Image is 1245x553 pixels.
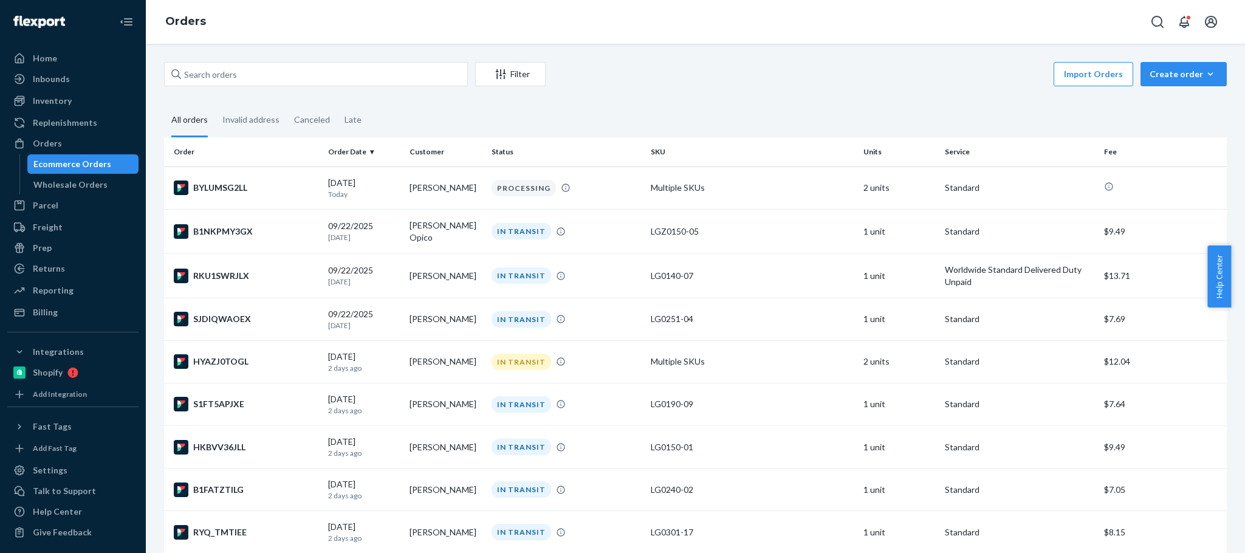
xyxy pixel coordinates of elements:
[859,340,940,383] td: 2 units
[33,485,96,497] div: Talk to Support
[7,218,139,237] a: Freight
[164,137,323,167] th: Order
[222,104,280,136] div: Invalid address
[164,62,468,86] input: Search orders
[7,69,139,89] a: Inbounds
[651,313,854,325] div: LG0251-04
[328,177,400,199] div: [DATE]
[165,15,206,28] a: Orders
[859,167,940,209] td: 2 units
[174,525,318,540] div: RYQ_TMTIEE
[405,469,486,511] td: [PERSON_NAME]
[328,521,400,543] div: [DATE]
[487,137,646,167] th: Status
[1099,469,1227,511] td: $7.05
[1099,253,1227,298] td: $13.71
[27,154,139,174] a: Ecommerce Orders
[7,502,139,521] a: Help Center
[13,16,65,28] img: Flexport logo
[33,464,67,476] div: Settings
[7,259,139,278] a: Returns
[1168,517,1233,547] iframe: Opens a widget where you can chat to one of our agents
[33,443,77,453] div: Add Fast Tag
[328,320,400,331] p: [DATE]
[1199,10,1223,34] button: Open account menu
[328,308,400,331] div: 09/22/2025
[33,306,58,318] div: Billing
[859,469,940,511] td: 1 unit
[651,225,854,238] div: LGZ0150-05
[33,346,84,358] div: Integrations
[945,355,1094,368] p: Standard
[646,137,859,167] th: SKU
[7,363,139,382] a: Shopify
[328,478,400,501] div: [DATE]
[7,441,139,456] a: Add Fast Tag
[33,117,97,129] div: Replenishments
[174,312,318,326] div: SJDIQWAOEX
[33,52,57,64] div: Home
[1172,10,1196,34] button: Open notifications
[859,383,940,425] td: 1 unit
[1099,383,1227,425] td: $7.64
[1207,246,1231,307] button: Help Center
[945,398,1094,410] p: Standard
[328,264,400,287] div: 09/22/2025
[1145,10,1170,34] button: Open Search Box
[410,146,481,157] div: Customer
[405,340,486,383] td: [PERSON_NAME]
[328,220,400,242] div: 09/22/2025
[33,199,58,211] div: Parcel
[33,506,82,518] div: Help Center
[1099,426,1227,469] td: $9.49
[174,440,318,455] div: HKBVV36JLL
[651,526,854,538] div: LG0301-17
[328,351,400,373] div: [DATE]
[33,179,108,191] div: Wholesale Orders
[328,533,400,543] p: 2 days ago
[945,526,1094,538] p: Standard
[33,366,63,379] div: Shopify
[7,523,139,542] button: Give Feedback
[1054,62,1133,86] button: Import Orders
[7,387,139,402] a: Add Integration
[945,225,1094,238] p: Standard
[174,224,318,239] div: B1NKPMY3GX
[328,490,400,501] p: 2 days ago
[328,276,400,287] p: [DATE]
[174,483,318,497] div: B1FATZTILG
[33,389,87,399] div: Add Integration
[492,223,551,239] div: IN TRANSIT
[646,167,859,209] td: Multiple SKUs
[33,73,70,85] div: Inbounds
[174,180,318,195] div: BYLUMSG2LL
[646,340,859,383] td: Multiple SKUs
[492,311,551,328] div: IN TRANSIT
[651,441,854,453] div: LG0150-01
[7,238,139,258] a: Prep
[492,354,551,370] div: IN TRANSIT
[1140,62,1227,86] button: Create order
[345,104,362,136] div: Late
[171,104,208,137] div: All orders
[33,158,111,170] div: Ecommerce Orders
[405,298,486,340] td: [PERSON_NAME]
[328,189,400,199] p: Today
[7,303,139,322] a: Billing
[1099,340,1227,383] td: $12.04
[328,232,400,242] p: [DATE]
[328,436,400,458] div: [DATE]
[33,137,62,149] div: Orders
[492,524,551,540] div: IN TRANSIT
[7,281,139,300] a: Reporting
[945,182,1094,194] p: Standard
[7,342,139,362] button: Integrations
[33,221,63,233] div: Freight
[405,253,486,298] td: [PERSON_NAME]
[27,175,139,194] a: Wholesale Orders
[33,95,72,107] div: Inventory
[174,269,318,283] div: RKU1SWRJLX
[7,417,139,436] button: Fast Tags
[328,393,400,416] div: [DATE]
